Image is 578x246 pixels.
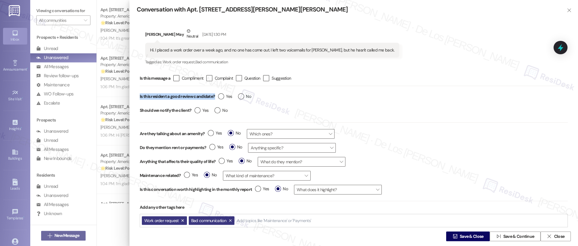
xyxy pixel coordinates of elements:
span: Complaint [215,75,233,81]
span: Work order request , [163,59,195,65]
span: Save & Close [460,233,484,240]
label: Anything that affects their quality of life? [140,158,216,165]
i:  [496,234,501,239]
label: Should we notify the client? [140,106,191,115]
span: Yes [194,107,208,114]
span: Anything specific? [248,143,336,153]
span: Question [244,75,260,81]
button: Bad communication [189,216,234,225]
span: What kind of maintenance? [223,171,311,181]
span: No [238,93,251,100]
span: Yes [255,186,269,192]
label: Do they mention rent or payments? [140,145,206,151]
span: No [275,186,288,192]
span: No [229,144,242,150]
input: Add topics like 'Maintenance' or 'Payments' [237,218,312,223]
span: No [239,158,252,164]
button: Close [540,231,571,241]
i:  [567,8,571,13]
div: Neutral [185,28,199,41]
label: Is this resident a good review candidate? [140,92,215,101]
i:  [452,234,457,239]
span: Work order request [144,218,178,223]
span: Yes [218,93,232,100]
div: [PERSON_NAME] May [145,28,399,43]
button: Save & Close [446,231,490,241]
button: Save & Continue [490,231,540,241]
span: What do they mention? [258,157,345,167]
label: Are they talking about an amenity? [140,131,205,137]
div: [DATE] 1:30 PM [201,31,226,38]
span: Bad communication [195,59,228,65]
div: Hi. I placed a work order over a week ago, and no one has come out. I left two voicemails for [PE... [150,47,394,53]
span: Yes [208,130,222,136]
span: Which ones? [247,129,335,139]
div: Conversation with Apt. [STREET_ADDRESS][PERSON_NAME][PERSON_NAME] [137,5,557,14]
div: Tagged as: [145,58,399,66]
button: Work order request [142,216,187,225]
span: Yes [184,172,198,178]
span: Compliment [182,75,203,81]
div: Add any other tags here [140,201,568,214]
label: Is this conversation worth highlighting in the monthly report [140,186,252,193]
span: Yes [219,158,233,164]
span: Suggestion [272,75,291,81]
span: No [204,172,217,178]
span: No [228,130,241,136]
span: What does it highlight? [294,185,382,194]
label: Maintenance related? [140,172,181,179]
span: No [214,107,227,114]
i:  [547,234,551,239]
span: Save & Continue [503,233,534,240]
span: Yes [209,144,223,150]
span: Bad communication [191,218,226,223]
span: Close [554,233,564,240]
span: Is this message a [140,75,170,81]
